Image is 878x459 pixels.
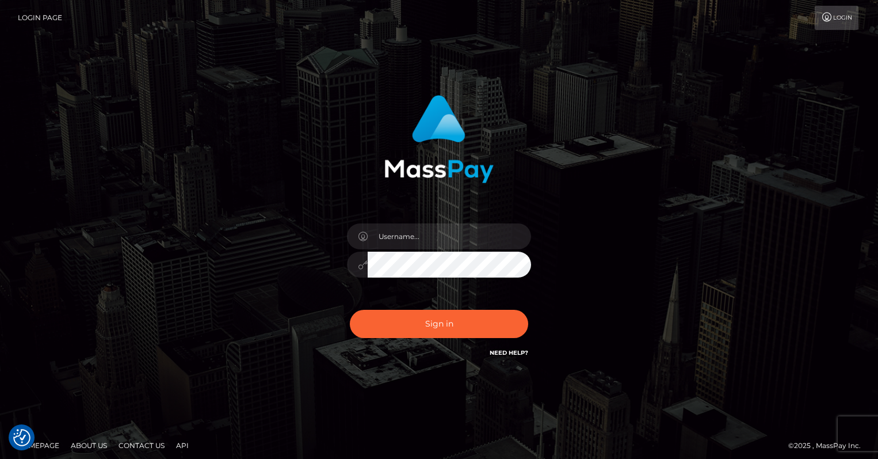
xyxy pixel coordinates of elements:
img: MassPay Login [384,95,494,183]
a: Login [815,6,858,30]
input: Username... [368,223,531,249]
a: Homepage [13,437,64,454]
img: Revisit consent button [13,429,30,446]
button: Consent Preferences [13,429,30,446]
a: Need Help? [490,349,528,356]
div: © 2025 , MassPay Inc. [788,439,869,452]
button: Sign in [350,310,528,338]
a: API [171,437,193,454]
a: Login Page [18,6,62,30]
a: Contact Us [114,437,169,454]
a: About Us [66,437,112,454]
